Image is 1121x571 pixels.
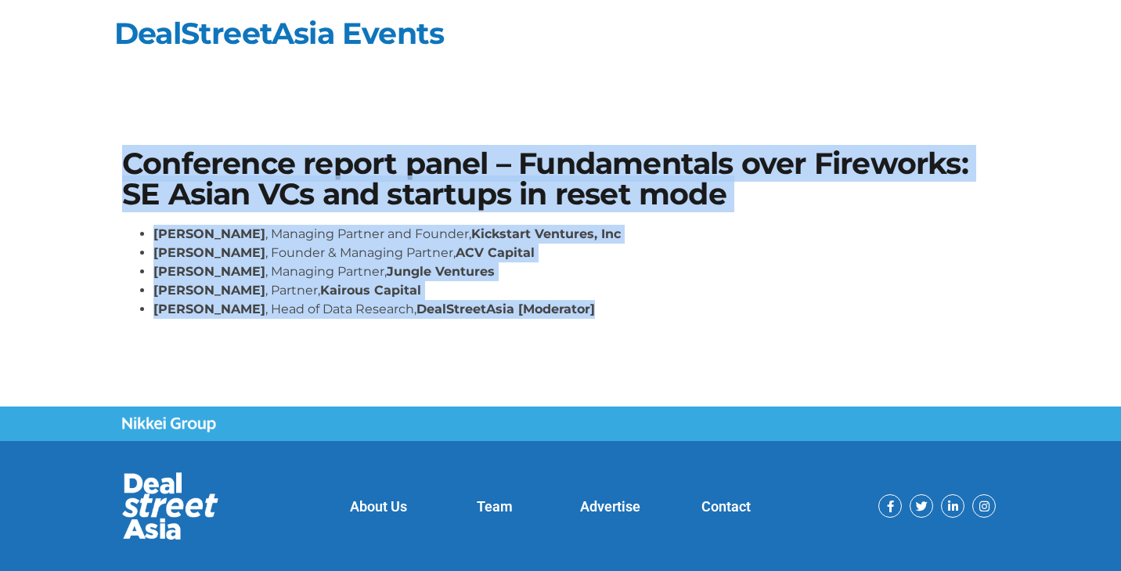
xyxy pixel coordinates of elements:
strong: ACV Capital [456,245,535,260]
strong: Kickstart Ventures, Inc [471,226,621,241]
strong: [PERSON_NAME] [153,302,265,316]
li: , Head of Data Research, [153,300,999,319]
li: , Managing Partner and Founder, [153,225,999,244]
a: DealStreetAsia Events [114,15,444,52]
strong: Jungle Ventures [387,264,495,279]
a: Advertise [580,498,640,515]
img: Nikkei Group [122,417,216,432]
li: , Managing Partner, [153,262,999,281]
a: About Us [350,498,407,515]
li: , Founder & Managing Partner, [153,244,999,262]
li: , Partner, [153,281,999,300]
strong: [PERSON_NAME] [153,264,265,279]
strong: [PERSON_NAME] [153,245,265,260]
strong: Kairous Capital [320,283,421,298]
a: Contact [701,498,751,515]
a: Team [477,498,513,515]
strong: [PERSON_NAME] [153,283,265,298]
h1: Conference report panel – Fundamentals over Fireworks: SE Asian VCs and startups in reset mode [122,149,999,209]
strong: [PERSON_NAME] [153,226,265,241]
strong: DealStreetAsia [Moderator] [416,302,595,316]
